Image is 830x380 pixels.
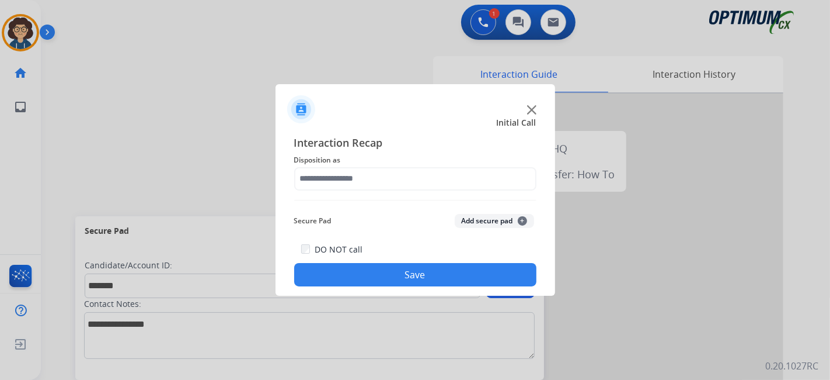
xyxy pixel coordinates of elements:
[765,359,818,373] p: 0.20.1027RC
[294,263,536,286] button: Save
[294,214,332,228] span: Secure Pad
[294,153,536,167] span: Disposition as
[497,117,536,129] span: Initial Call
[455,214,534,228] button: Add secure pad+
[287,95,315,123] img: contactIcon
[315,244,362,255] label: DO NOT call
[518,216,527,226] span: +
[294,134,536,153] span: Interaction Recap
